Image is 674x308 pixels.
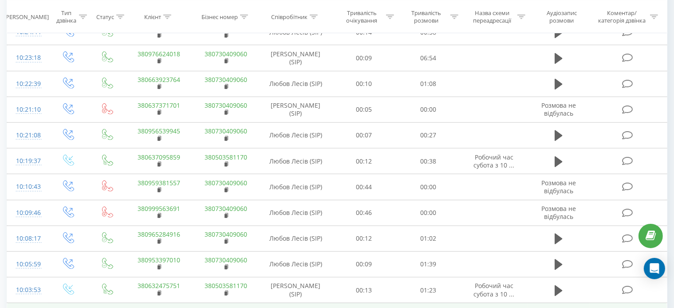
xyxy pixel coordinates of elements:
div: Клієнт [144,13,161,20]
div: Статус [96,13,114,20]
span: Робочий час субота з 10 ... [474,153,515,169]
a: 380730409060 [205,256,247,264]
a: 380730409060 [205,75,247,84]
div: 10:03:53 [16,281,39,299]
span: Робочий час субота з 10 ... [474,281,515,298]
div: 10:22:39 [16,75,39,93]
a: 380730409060 [205,230,247,238]
td: 00:00 [396,200,461,226]
td: 00:07 [332,122,396,148]
td: 01:23 [396,277,461,303]
div: 10:09:46 [16,204,39,222]
div: Бізнес номер [201,13,238,20]
td: Любов Лесів (SIP) [260,200,332,226]
td: 00:09 [332,45,396,71]
td: Любов Лесів (SIP) [260,226,332,251]
td: 00:38 [396,148,461,174]
a: 380503581170 [205,281,247,290]
div: 10:21:08 [16,127,39,144]
span: Розмова не відбулась [541,179,576,195]
a: 380503581170 [205,153,247,161]
a: 380956539945 [138,127,180,135]
td: 00:10 [332,71,396,97]
div: 10:10:43 [16,178,39,195]
div: [PERSON_NAME] [4,13,49,20]
td: 00:00 [396,97,461,122]
td: 01:39 [396,251,461,277]
a: 380953397010 [138,256,180,264]
div: Тип дзвінка [56,9,77,24]
td: 00:27 [396,122,461,148]
div: Аудіозапис розмови [536,9,587,24]
div: Назва схеми переадресації [469,9,515,24]
div: 10:08:17 [16,230,39,247]
a: 380730409060 [205,50,247,58]
div: 10:23:18 [16,49,39,66]
td: [PERSON_NAME] (SIP) [260,45,332,71]
td: 00:12 [332,148,396,174]
td: 01:08 [396,71,461,97]
td: 06:54 [396,45,461,71]
a: 380959381557 [138,179,180,187]
a: 380632475751 [138,281,180,290]
a: 380999563691 [138,204,180,213]
a: 380965284916 [138,230,180,238]
td: Любов Лесів (SIP) [260,148,332,174]
a: 380730409060 [205,127,247,135]
div: Тривалість очікування [340,9,384,24]
a: 380663923764 [138,75,180,84]
div: Коментар/категорія дзвінка [596,9,648,24]
td: 00:12 [332,226,396,251]
td: Любов Лесів (SIP) [260,251,332,277]
td: Любов Лесів (SIP) [260,174,332,200]
a: 380730409060 [205,204,247,213]
td: 00:05 [332,97,396,122]
span: Розмова не відбулась [541,101,576,117]
a: 380730409060 [205,179,247,187]
td: 00:00 [396,174,461,200]
div: Тривалість розмови [404,9,448,24]
div: Співробітник [271,13,307,20]
td: 00:46 [332,200,396,226]
td: 00:09 [332,251,396,277]
td: Любов Лесів (SIP) [260,71,332,97]
div: 10:19:37 [16,152,39,170]
td: 00:44 [332,174,396,200]
td: 00:13 [332,277,396,303]
a: 380637371701 [138,101,180,109]
td: Любов Лесів (SIP) [260,122,332,148]
div: 10:05:59 [16,256,39,273]
span: Розмова не відбулась [541,204,576,221]
td: [PERSON_NAME] (SIP) [260,277,332,303]
a: 380976624018 [138,50,180,58]
a: 380637095859 [138,153,180,161]
td: 01:02 [396,226,461,251]
a: 380730409060 [205,101,247,109]
div: 10:21:10 [16,101,39,118]
div: Open Intercom Messenger [644,258,665,279]
td: [PERSON_NAME] (SIP) [260,97,332,122]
